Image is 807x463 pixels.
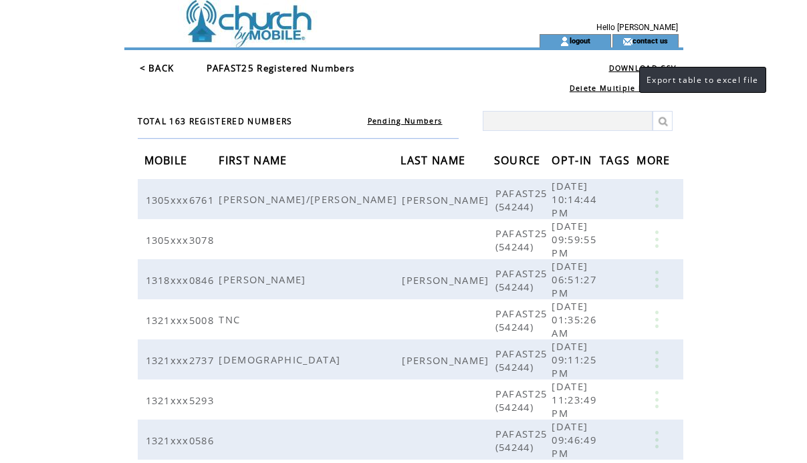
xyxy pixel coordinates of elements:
a: FIRST NAME [219,156,290,164]
span: 1321xxx0586 [146,434,218,447]
span: [PERSON_NAME] [402,273,492,287]
span: 1318xxx0846 [146,273,218,287]
img: account_icon.gif [560,36,570,47]
span: [PERSON_NAME] [219,273,309,286]
span: [PERSON_NAME] [402,353,492,367]
a: OPT-IN [552,156,595,164]
span: MOBILE [144,150,191,174]
span: [DATE] 11:23:49 PM [552,379,596,420]
span: OPT-IN [552,150,595,174]
a: Delete Multiple Numbers [570,84,677,93]
span: PAFAST25 (54244) [495,267,548,293]
span: [DATE] 09:46:49 PM [552,420,596,460]
span: PAFAST25 (54244) [495,307,548,333]
img: contact_us_icon.gif [622,36,632,47]
span: PAFAST25 (54244) [495,186,548,213]
span: [DATE] 09:59:55 PM [552,219,596,259]
span: LAST NAME [400,150,469,174]
span: [DATE] 10:14:44 PM [552,179,596,219]
span: [PERSON_NAME]/[PERSON_NAME] [219,192,400,206]
span: 1321xxx5293 [146,394,218,407]
a: LAST NAME [400,156,469,164]
span: SOURCE [494,150,544,174]
a: DOWNLOAD CSV [609,63,677,73]
span: PAFAST25 Registered Numbers [207,62,355,74]
span: 1321xxx2737 [146,353,218,367]
span: [PERSON_NAME] [402,193,492,206]
a: < BACK [140,62,175,74]
span: TOTAL 163 REGISTERED NUMBERS [138,116,293,127]
span: Hello [PERSON_NAME] [596,23,678,32]
a: Pending Numbers [368,116,443,126]
span: FIRST NAME [219,150,290,174]
span: 1321xxx5008 [146,313,218,327]
a: contact us [632,36,668,45]
span: 1305xxx6761 [146,193,218,206]
span: Export table to excel file [647,74,759,86]
span: PAFAST25 (54244) [495,427,548,454]
a: logout [570,36,590,45]
span: PAFAST25 (54244) [495,387,548,414]
span: PAFAST25 (54244) [495,347,548,373]
span: MORE [637,150,673,174]
span: [DATE] 01:35:26 AM [552,299,596,339]
span: [DATE] 06:51:27 PM [552,259,596,299]
span: [DEMOGRAPHIC_DATA] [219,353,344,366]
span: 1305xxx3078 [146,233,218,247]
span: [DATE] 09:11:25 PM [552,339,596,379]
a: SOURCE [494,156,544,164]
span: TAGS [600,150,633,174]
span: PAFAST25 (54244) [495,226,548,253]
a: MOBILE [144,156,191,164]
span: TNC [219,313,243,326]
a: TAGS [600,156,633,164]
